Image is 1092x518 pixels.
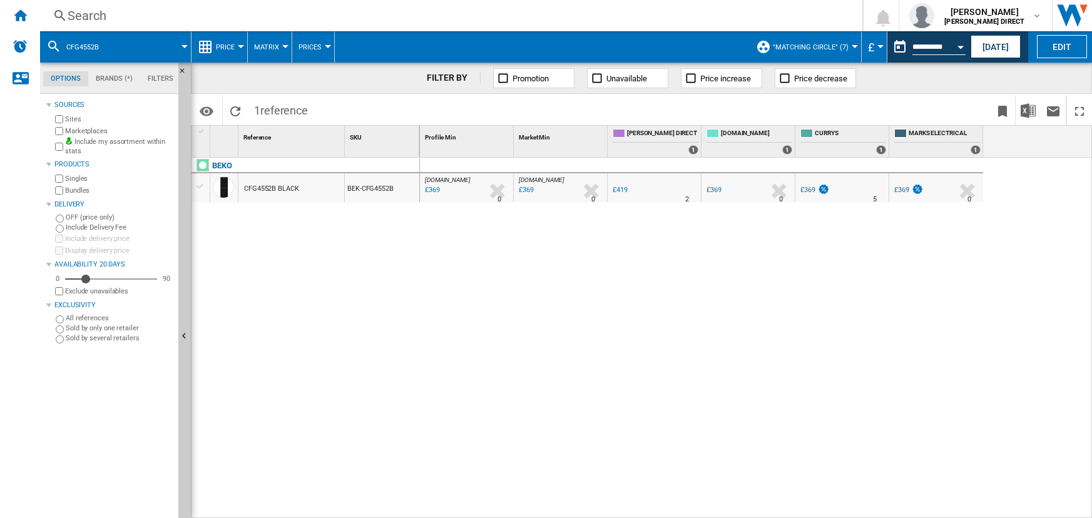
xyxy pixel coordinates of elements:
[700,74,751,83] span: Price increase
[876,145,886,155] div: 1 offers sold by CURRYS
[868,41,874,54] span: £
[423,184,440,196] div: Last updated : Friday, 29 August 2025 10:02
[55,115,63,123] input: Sites
[54,300,173,310] div: Exclusivity
[606,74,647,83] span: Unavailable
[65,246,173,255] label: Display delivery price
[944,18,1024,26] b: [PERSON_NAME] DIRECT
[519,134,550,141] span: Market Min
[56,335,64,343] input: Sold by several retailers
[704,126,795,157] div: [DOMAIN_NAME] 1 offers sold by AO.COM
[254,43,279,51] span: Matrix
[971,145,981,155] div: 1 offers sold by MARKS ELECTRICAL
[779,193,783,206] div: Delivery Time : 0 day
[707,186,722,194] div: £369
[88,71,140,86] md-tab-item: Brands (*)
[967,193,971,206] div: Delivery Time : 0 day
[54,260,173,270] div: Availability 20 Days
[422,126,513,145] div: Profile Min Sort None
[66,43,99,51] span: CFG4552B
[688,145,698,155] div: 1 offers sold by HUGHES DIRECT
[13,39,28,54] img: alerts-logo.svg
[216,43,235,51] span: Price
[894,186,909,194] div: £369
[244,175,299,203] div: CFG4552B BLACK
[516,126,607,145] div: Sort None
[347,126,419,145] div: Sort None
[66,31,111,63] button: CFG4552B
[54,100,173,110] div: Sources
[721,129,792,140] span: [DOMAIN_NAME]
[65,137,173,156] label: Include my assortment within stats
[892,126,983,157] div: MARKS ELECTRICAL 1 offers sold by MARKS ELECTRICAL
[887,31,968,63] div: This report is based on a date in the past.
[350,134,362,141] span: SKU
[55,287,63,295] input: Display delivery price
[56,215,64,223] input: OFF (price only)
[68,7,830,24] div: Search
[775,68,856,88] button: Price decrease
[66,213,173,222] label: OFF (price only)
[909,129,981,140] span: MARKS ELECTRICAL
[55,175,63,183] input: Singles
[613,186,628,194] div: £419
[944,6,1024,18] span: [PERSON_NAME]
[705,184,722,196] div: £369
[773,43,849,51] span: "MATCHING CIRCLE" (7)
[223,96,248,125] button: Reload
[216,31,241,63] button: Price
[241,126,344,145] div: Sort None
[800,186,815,194] div: £369
[345,173,419,202] div: BEK-CFG4552B
[65,287,173,296] label: Exclude unavailables
[65,114,173,124] label: Sites
[799,184,830,196] div: £369
[178,63,193,85] button: Hide
[66,223,173,232] label: Include Delivery Fee
[1016,96,1041,125] button: Download in Excel
[213,126,238,145] div: Sort None
[56,325,64,333] input: Sold by only one retailer
[55,235,63,243] input: Include delivery price
[55,139,63,155] input: Include my assortment within stats
[198,31,241,63] div: Price
[513,74,549,83] span: Promotion
[911,184,924,195] img: promotionV3.png
[798,126,889,157] div: CURRYS 1 offers sold by CURRYS
[243,134,271,141] span: Reference
[887,34,912,59] button: md-calendar
[493,68,574,88] button: Promotion
[591,193,595,206] div: Delivery Time : 0 day
[65,137,73,145] img: mysite-bg-18x18.png
[66,333,173,343] label: Sold by several retailers
[909,3,934,28] img: profile.jpg
[425,134,456,141] span: Profile Min
[55,127,63,135] input: Marketplaces
[254,31,285,63] button: Matrix
[1021,103,1036,118] img: excel-24x24.png
[65,174,173,183] label: Singles
[782,145,792,155] div: 1 offers sold by AO.COM
[949,34,972,56] button: Open calendar
[260,104,308,117] span: reference
[1037,35,1087,58] button: Edit
[815,129,886,140] span: CURRYS
[1067,96,1092,125] button: Maximize
[516,126,607,145] div: Market Min Sort None
[610,126,701,157] div: [PERSON_NAME] DIRECT 1 offers sold by HUGHES DIRECT
[990,96,1015,125] button: Bookmark this report
[873,193,877,206] div: Delivery Time : 5 days
[427,72,480,84] div: FILTER BY
[65,273,157,285] md-slider: Availability
[160,274,173,283] div: 90
[66,323,173,333] label: Sold by only one retailer
[756,31,855,63] div: "MATCHING CIRCLE" (7)
[685,193,689,206] div: Delivery Time : 2 days
[862,31,887,63] md-menu: Currency
[425,176,471,183] span: [DOMAIN_NAME]
[627,129,698,140] span: [PERSON_NAME] DIRECT
[611,184,628,196] div: £419
[56,225,64,233] input: Include Delivery Fee
[868,31,880,63] button: £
